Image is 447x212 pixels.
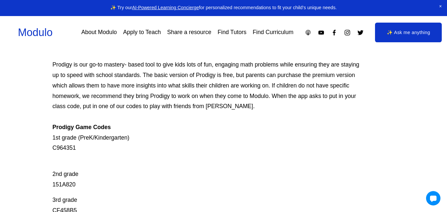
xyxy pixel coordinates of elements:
[167,27,211,38] a: Share a resource
[375,23,442,42] a: ✨ Ask me anything
[305,29,312,36] a: Apple Podcasts
[331,29,338,36] a: Facebook
[52,60,360,153] p: Prodigy is our go-to mastery- based tool to give kids lots of fun, engaging math problems while e...
[357,29,364,36] a: Twitter
[52,124,111,130] strong: Prodigy Game Codes
[52,159,360,190] p: 2nd grade 151A820
[318,29,325,36] a: YouTube
[218,27,246,38] a: Find Tutors
[81,27,117,38] a: About Modulo
[18,27,53,38] a: Modulo
[132,5,199,10] a: AI-Powered Learning Concierge
[344,29,351,36] a: Instagram
[123,27,161,38] a: Apply to Teach
[253,27,293,38] a: Find Curriculum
